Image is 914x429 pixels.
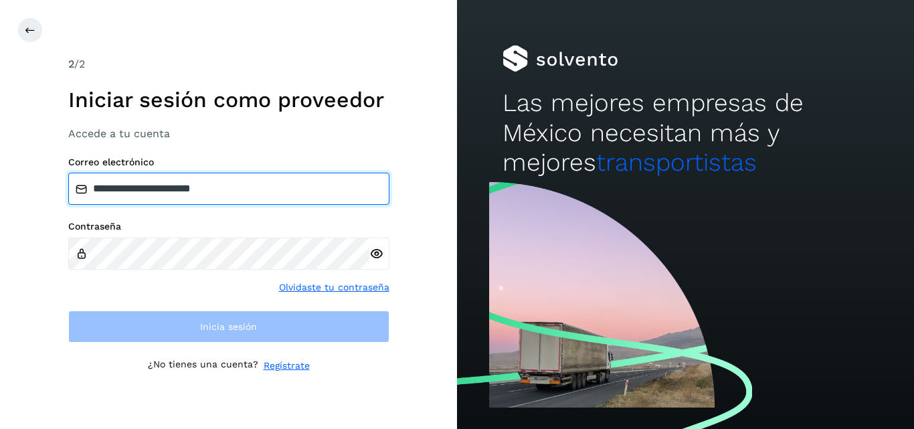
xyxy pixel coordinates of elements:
[279,280,389,294] a: Olvidaste tu contraseña
[148,359,258,373] p: ¿No tienes una cuenta?
[68,87,389,112] h1: Iniciar sesión como proveedor
[68,56,389,72] div: /2
[68,157,389,168] label: Correo electrónico
[264,359,310,373] a: Regístrate
[502,88,868,177] h2: Las mejores empresas de México necesitan más y mejores
[68,311,389,343] button: Inicia sesión
[68,127,389,140] h3: Accede a tu cuenta
[68,58,74,70] span: 2
[200,322,257,331] span: Inicia sesión
[68,221,389,232] label: Contraseña
[596,148,757,177] span: transportistas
